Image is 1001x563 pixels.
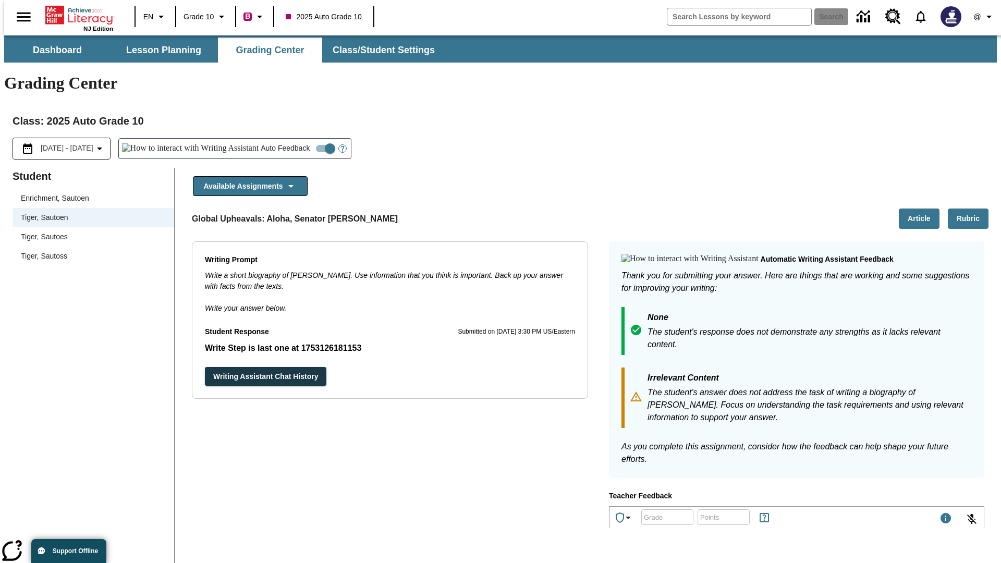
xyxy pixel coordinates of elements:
[4,8,152,18] body: Type your response here.
[192,213,398,225] p: Global Upheavals: Aloha, Senator [PERSON_NAME]
[245,10,250,23] span: B
[13,247,174,266] div: Tiger, Sautoss
[139,7,172,26] button: Language: EN, Select a language
[218,38,322,63] button: Grading Center
[641,503,693,531] input: Grade: Letters, numbers, %, + and - are allowed.
[143,11,153,22] span: EN
[621,270,972,295] p: Thank you for submitting your answer. Here are things that are working and some suggestions for i...
[959,507,984,532] button: Click to activate and allow voice recognition
[31,539,106,563] button: Support Offline
[458,327,575,337] p: Submitted on [DATE] 3:30 PM US/Eastern
[648,372,972,386] p: Irrelevant Content
[941,6,961,27] img: Avatar
[609,507,639,528] button: Achievements
[761,254,894,265] p: Automatic writing assistant feedback
[179,7,232,26] button: Grade: Grade 10, Select a grade
[21,231,166,242] span: Tiger, Sautoes
[934,3,968,30] button: Select a new avatar
[13,208,174,227] div: Tiger, Sautoen
[21,193,166,204] span: Enrichment, Sautoen
[205,292,575,314] p: Write your answer below.
[205,326,269,338] p: Student Response
[205,367,326,386] button: Writing Assistant Chat History
[17,142,106,155] button: Select the date range menu item
[4,74,997,93] h1: Grading Center
[93,142,106,155] svg: Collapse Date Range Filter
[648,311,972,326] p: None
[13,227,174,247] div: Tiger, Sautoes
[621,440,972,466] p: As you complete this assignment, consider how the feedback can help shape your future efforts.
[83,26,113,32] span: NJ Edition
[184,11,214,22] span: Grade 10
[907,3,934,30] a: Notifications
[754,507,775,528] button: Rules for Earning Points and Achievements, Will open in new tab
[4,35,997,63] div: SubNavbar
[609,491,984,502] p: Teacher Feedback
[13,189,174,208] div: Enrichment, Sautoen
[239,7,270,26] button: Boost Class color is violet red. Change class color
[641,509,693,525] div: Grade: Letters, numbers, %, + and - are allowed.
[850,3,879,31] a: Data Center
[621,254,759,264] img: How to interact with Writing Assistant
[45,4,113,32] div: Home
[939,512,952,527] div: Maximum 1000 characters Press Escape to exit toolbar and use left and right arrow keys to access ...
[13,113,988,129] h2: Class : 2025 Auto Grade 10
[122,143,259,154] img: How to interact with Writing Assistant
[324,38,443,63] button: Class/Student Settings
[698,503,750,531] input: Points: Must be equal to or less than 25.
[41,143,93,154] span: [DATE] - [DATE]
[45,5,113,26] a: Home
[899,209,939,229] button: Article, Will open in new tab
[205,342,575,354] p: Write Step is last one at 1753126181153
[261,143,310,154] span: Auto Feedback
[948,209,988,229] button: Rubric, Will open in new tab
[205,342,575,354] p: Student Response
[667,8,811,25] input: search field
[648,326,972,351] p: The student's response does not demonstrate any strengths as it lacks relevant content.
[13,168,174,185] p: Student
[4,38,444,63] div: SubNavbar
[21,212,166,223] span: Tiger, Sautoen
[879,3,907,31] a: Resource Center, Will open in new tab
[334,139,351,158] button: Open Help for Writing Assistant
[5,38,109,63] button: Dashboard
[21,251,166,262] span: Tiger, Sautoss
[698,509,750,525] div: Points: Must be equal to or less than 25.
[205,254,575,266] p: Writing Prompt
[193,176,308,197] button: Available Assignments
[973,11,981,22] span: @
[53,547,98,555] span: Support Offline
[286,11,361,22] span: 2025 Auto Grade 10
[968,7,1001,26] button: Profile/Settings
[648,386,972,424] p: The student's answer does not address the task of writing a biography of [PERSON_NAME]. Focus on ...
[8,2,39,32] button: Open side menu
[112,38,216,63] button: Lesson Planning
[205,270,575,292] p: Write a short biography of [PERSON_NAME]. Use information that you think is important. Back up yo...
